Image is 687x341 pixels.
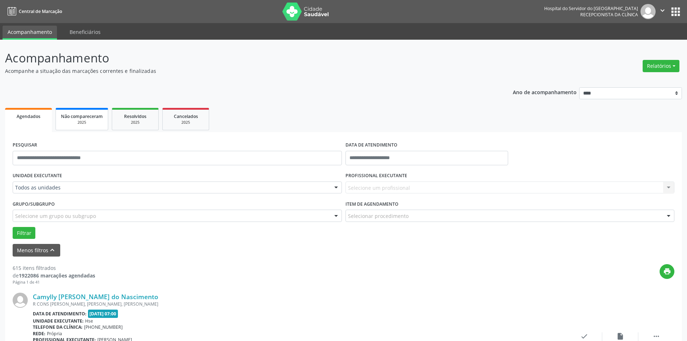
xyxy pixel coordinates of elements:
[3,26,57,40] a: Acompanhamento
[33,311,87,317] b: Data de atendimento:
[345,170,407,182] label: PROFISSIONAL EXECUTANTE
[544,5,638,12] div: Hospital do Servidor do [GEOGRAPHIC_DATA]
[61,113,103,119] span: Não compareceram
[85,318,93,324] span: Hse
[61,120,103,125] div: 2025
[19,272,95,279] strong: 1922086 marcações agendadas
[33,324,83,330] b: Telefone da clínica:
[13,244,60,257] button: Menos filtroskeyboard_arrow_up
[660,264,674,279] button: print
[348,212,409,220] span: Selecionar procedimento
[33,331,45,337] b: Rede:
[345,140,397,151] label: DATA DE ATENDIMENTO
[15,184,327,191] span: Todos as unidades
[5,5,62,17] a: Central de Marcação
[640,4,656,19] img: img
[174,113,198,119] span: Cancelados
[513,87,577,96] p: Ano de acompanhamento
[33,293,158,301] a: Camylly [PERSON_NAME] do Nascimento
[663,267,671,275] i: print
[345,198,398,210] label: Item de agendamento
[168,120,204,125] div: 2025
[15,212,96,220] span: Selecione um grupo ou subgrupo
[33,318,84,324] b: Unidade executante:
[616,332,624,340] i: insert_drive_file
[48,246,56,254] i: keyboard_arrow_up
[88,310,118,318] span: [DATE] 07:00
[13,264,95,272] div: 615 itens filtrados
[13,272,95,279] div: de
[656,4,669,19] button: 
[5,49,479,67] p: Acompanhamento
[652,332,660,340] i: 
[580,332,588,340] i: check
[13,198,55,210] label: Grupo/Subgrupo
[117,120,153,125] div: 2025
[580,12,638,18] span: Recepcionista da clínica
[669,5,682,18] button: apps
[13,227,35,239] button: Filtrar
[13,279,95,285] div: Página 1 de 41
[47,331,62,337] span: Própria
[65,26,106,38] a: Beneficiários
[124,113,146,119] span: Resolvidos
[5,67,479,75] p: Acompanhe a situação das marcações correntes e finalizadas
[659,6,666,14] i: 
[13,170,62,182] label: UNIDADE EXECUTANTE
[84,324,123,330] span: [PHONE_NUMBER]
[13,293,28,308] img: img
[13,140,37,151] label: PESQUISAR
[643,60,679,72] button: Relatórios
[19,8,62,14] span: Central de Marcação
[33,301,566,307] div: R CONS [PERSON_NAME], [PERSON_NAME], [PERSON_NAME]
[17,113,40,119] span: Agendados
